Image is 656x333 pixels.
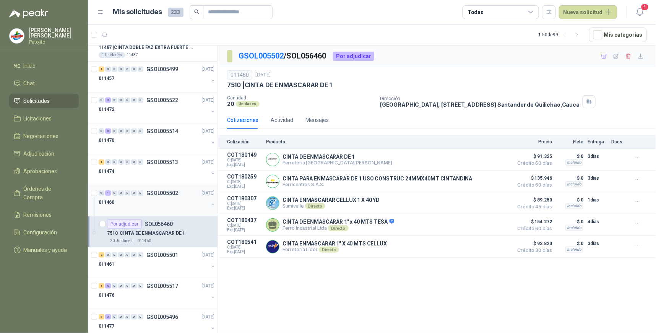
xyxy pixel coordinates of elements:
[588,239,607,248] p: 3 días
[131,67,137,72] div: 0
[514,152,552,161] span: $ 91.325
[227,70,252,80] div: 011460
[227,217,261,223] p: COT180437
[514,217,552,226] span: $ 154.272
[24,97,50,105] span: Solicitudes
[227,250,261,254] span: Exp: [DATE]
[201,66,214,73] p: [DATE]
[227,152,261,158] p: COT180149
[305,116,329,124] div: Mensajes
[201,190,214,197] p: [DATE]
[227,162,261,167] span: Exp: [DATE]
[201,97,214,104] p: [DATE]
[118,67,124,72] div: 0
[514,195,552,205] span: $ 89.250
[557,174,583,183] p: $ 0
[514,226,552,231] span: Crédito 60 días
[99,323,114,330] p: 011477
[283,219,394,226] p: CINTA DE ENMASCARAR 1" x 40 MTS TESA
[99,96,216,120] a: 0 2 0 0 0 0 0 GSOL005522[DATE] 011472
[125,314,130,320] div: 0
[113,6,162,18] h1: Mis solicitudes
[146,159,178,165] p: GSOL005513
[565,159,583,166] div: Incluido
[107,230,185,237] p: 7510 | CINTA DE ENMASCARAR DE 1
[641,3,649,11] span: 5
[125,97,130,103] div: 0
[201,159,214,166] p: [DATE]
[227,139,261,145] p: Cotización
[266,139,509,145] p: Producto
[24,167,57,175] span: Aprobaciones
[99,314,104,320] div: 5
[112,283,117,289] div: 0
[107,238,136,244] div: 20 Unidades
[266,240,279,253] img: Company Logo
[227,245,261,250] span: C: [DATE]
[146,190,178,196] p: GSOL005502
[201,128,214,135] p: [DATE]
[99,65,216,89] a: 1 0 0 0 0 0 0 GSOL005499[DATE] 011457
[99,75,114,82] p: 011457
[514,139,552,145] p: Precio
[125,283,130,289] div: 0
[539,29,583,41] div: 1 - 50 de 99
[118,190,124,196] div: 0
[468,8,484,16] div: Todas
[283,240,387,247] p: CINTA ENMASCARAR 1" X 40 MTS CELLUX
[201,252,214,259] p: [DATE]
[227,174,261,180] p: COT180259
[125,190,130,196] div: 0
[107,219,142,229] div: Por adjudicar
[146,67,178,72] p: GSOL005499
[194,9,200,15] span: search
[118,97,124,103] div: 0
[305,203,325,209] div: Directo
[125,67,130,72] div: 0
[266,175,279,188] img: Company Logo
[146,128,178,134] p: GSOL005514
[201,283,214,290] p: [DATE]
[105,283,111,289] div: 8
[99,199,114,206] p: 011460
[125,252,130,258] div: 0
[283,160,392,166] p: Ferretería [GEOGRAPHIC_DATA][PERSON_NAME]
[227,101,234,107] p: 20
[557,217,583,226] p: $ 0
[146,252,178,258] p: GSOL005501
[99,128,104,134] div: 0
[266,153,279,166] img: Company Logo
[24,228,57,237] span: Configuración
[99,190,104,196] div: 0
[112,97,117,103] div: 0
[559,5,617,19] button: Nueva solicitud
[514,205,552,209] span: Crédito 45 días
[127,52,138,58] p: 11487
[105,97,111,103] div: 2
[99,283,104,289] div: 1
[138,128,143,134] div: 0
[588,195,607,205] p: 1 días
[105,314,111,320] div: 3
[24,185,71,201] span: Órdenes de Compra
[227,81,332,89] p: 7510 | CINTA DE ENMASCARAR DE 1
[105,190,111,196] div: 1
[137,238,151,244] p: 011460
[283,175,473,182] p: CINTA PARA ENMASCARAR DE 1 USO CONSTRUC 24MMX40MT CINTANDINA
[131,97,137,103] div: 0
[112,67,117,72] div: 0
[105,128,111,134] div: 8
[112,314,117,320] div: 0
[9,243,79,257] a: Manuales y ayuda
[118,283,124,289] div: 0
[227,158,261,162] span: C: [DATE]
[514,174,552,183] span: $ 135.946
[565,225,583,231] div: Incluido
[9,129,79,143] a: Negociaciones
[514,248,552,253] span: Crédito 30 días
[612,139,627,145] p: Docs
[588,174,607,183] p: 3 días
[131,252,137,258] div: 0
[105,252,111,258] div: 0
[99,127,216,151] a: 0 8 0 0 0 0 0 GSOL005514[DATE] 011470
